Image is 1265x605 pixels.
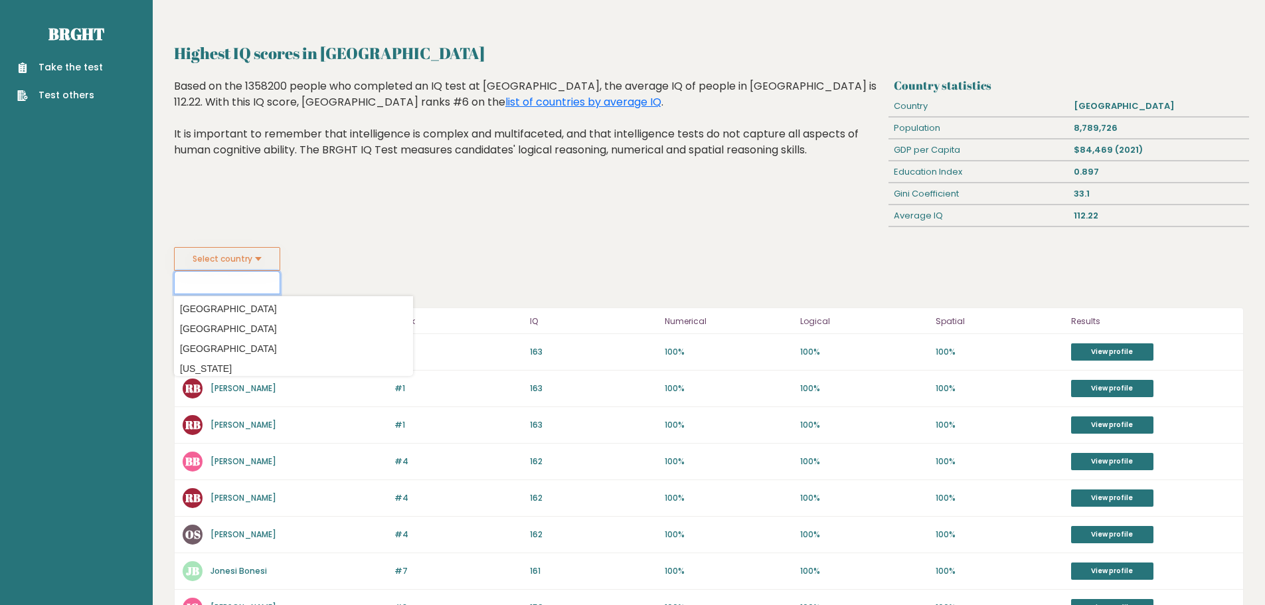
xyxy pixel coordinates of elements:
[530,565,657,577] p: 161
[505,94,661,110] a: list of countries by average IQ
[185,417,201,432] text: RB
[1069,96,1249,117] div: [GEOGRAPHIC_DATA]
[1071,416,1153,434] a: View profile
[1071,380,1153,397] a: View profile
[394,492,522,504] p: #4
[394,313,522,329] p: Rank
[936,419,1063,431] p: 100%
[530,346,657,358] p: 163
[800,492,928,504] p: 100%
[800,456,928,468] p: 100%
[665,419,792,431] p: 100%
[530,529,657,541] p: 162
[530,419,657,431] p: 163
[665,346,792,358] p: 100%
[888,139,1068,161] div: GDP per Capita
[894,78,1244,92] h3: Country statistics
[177,359,410,379] option: [US_STATE]
[1069,183,1249,205] div: 33.1
[185,381,201,396] text: RB
[177,300,410,319] option: [GEOGRAPHIC_DATA]
[394,346,522,358] p: #1
[530,383,657,394] p: 163
[888,118,1068,139] div: Population
[394,383,522,394] p: #1
[211,419,276,430] a: [PERSON_NAME]
[1069,118,1249,139] div: 8,789,726
[665,492,792,504] p: 100%
[1071,562,1153,580] a: View profile
[1069,205,1249,226] div: 112.22
[177,339,410,359] option: [GEOGRAPHIC_DATA]
[936,529,1063,541] p: 100%
[665,456,792,468] p: 100%
[174,247,280,271] button: Select country
[17,60,103,74] a: Take the test
[936,346,1063,358] p: 100%
[1069,139,1249,161] div: $84,469 (2021)
[665,313,792,329] p: Numerical
[185,454,200,469] text: BB
[48,23,104,44] a: Brght
[177,319,410,339] option: [GEOGRAPHIC_DATA]
[211,529,276,540] a: [PERSON_NAME]
[665,383,792,394] p: 100%
[185,527,201,542] text: OS
[936,383,1063,394] p: 100%
[665,529,792,541] p: 100%
[1071,526,1153,543] a: View profile
[936,456,1063,468] p: 100%
[888,161,1068,183] div: Education Index
[174,41,1244,65] h2: Highest IQ scores in [GEOGRAPHIC_DATA]
[936,313,1063,329] p: Spatial
[174,78,884,178] div: Based on the 1358200 people who completed an IQ test at [GEOGRAPHIC_DATA], the average IQ of peop...
[394,529,522,541] p: #4
[394,419,522,431] p: #1
[186,563,199,578] text: JB
[530,456,657,468] p: 162
[394,565,522,577] p: #7
[1071,489,1153,507] a: View profile
[888,205,1068,226] div: Average IQ
[800,383,928,394] p: 100%
[530,313,657,329] p: IQ
[888,96,1068,117] div: Country
[800,565,928,577] p: 100%
[665,565,792,577] p: 100%
[800,419,928,431] p: 100%
[800,529,928,541] p: 100%
[888,183,1068,205] div: Gini Coefficient
[1071,313,1235,329] p: Results
[1071,343,1153,361] a: View profile
[211,383,276,394] a: [PERSON_NAME]
[211,492,276,503] a: [PERSON_NAME]
[936,565,1063,577] p: 100%
[17,88,103,102] a: Test others
[530,492,657,504] p: 162
[185,490,201,505] text: RB
[211,456,276,467] a: [PERSON_NAME]
[394,456,522,468] p: #4
[211,565,267,576] a: Jonesi Bonesi
[800,346,928,358] p: 100%
[174,271,280,294] input: Select your country
[800,313,928,329] p: Logical
[1069,161,1249,183] div: 0.897
[936,492,1063,504] p: 100%
[1071,453,1153,470] a: View profile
